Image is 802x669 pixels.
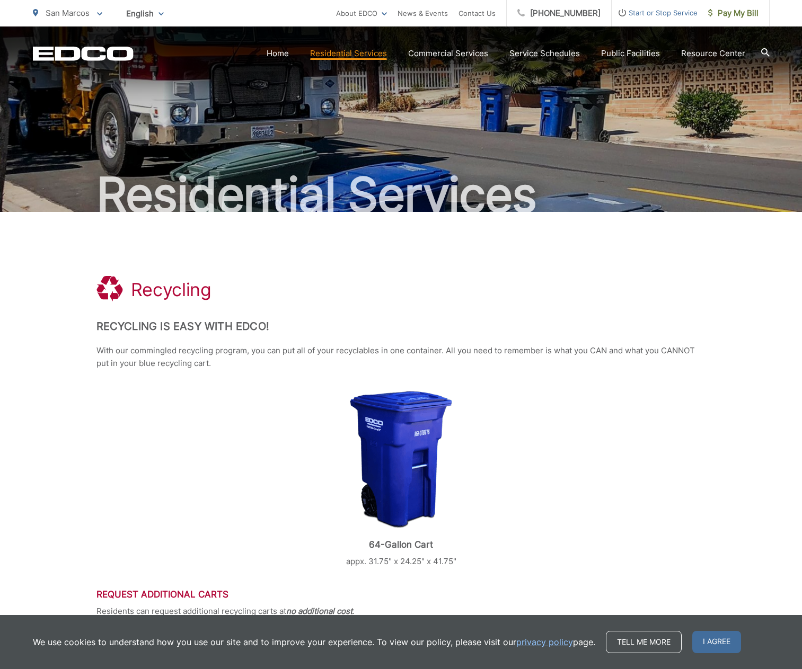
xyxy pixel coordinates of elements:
[287,539,515,550] p: 64-Gallon Cart
[606,631,682,653] a: Tell me more
[33,46,134,61] a: EDCD logo. Return to the homepage.
[287,555,515,568] p: appx. 31.75" x 24.25" x 41.75"
[681,47,745,60] a: Resource Center
[398,7,448,20] a: News & Events
[286,606,352,616] strong: no additional cost
[408,47,488,60] a: Commercial Services
[33,636,595,648] p: We use cookies to understand how you use our site and to improve your experience. To view our pol...
[118,4,172,23] span: English
[46,8,90,18] span: San Marcos
[310,47,387,60] a: Residential Services
[267,47,289,60] a: Home
[516,636,573,648] a: privacy policy
[509,47,580,60] a: Service Schedules
[601,47,660,60] a: Public Facilities
[459,7,496,20] a: Contact Us
[708,7,759,20] span: Pay My Bill
[336,7,387,20] a: About EDCO
[96,344,706,370] p: With our commingled recycling program, you can put all of your recyclables in one container. All ...
[96,589,706,600] h3: Request Additional Carts
[350,391,452,529] img: cart-recycling-64.png
[96,320,706,333] h2: Recycling is Easy with EDCO!
[33,168,770,221] h2: Residential Services
[131,279,211,300] h1: Recycling
[692,631,741,653] span: I agree
[96,605,706,618] p: Residents can request additional recycling carts at .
